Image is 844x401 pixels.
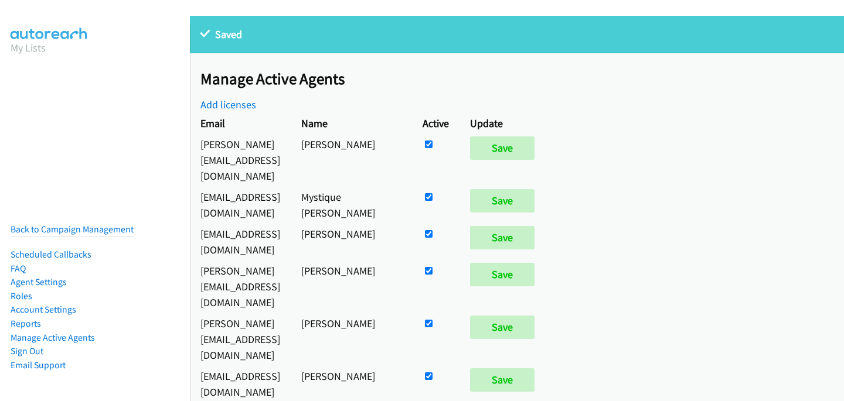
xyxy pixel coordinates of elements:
input: Save [470,316,535,339]
th: Active [412,112,460,133]
a: Roles [11,290,32,301]
input: Save [470,136,535,160]
th: Email [190,112,291,133]
a: FAQ [11,263,26,274]
a: Manage Active Agents [11,332,95,343]
td: [PERSON_NAME] [291,260,412,313]
td: Mystique [PERSON_NAME] [291,186,412,223]
a: Scheduled Callbacks [11,249,91,260]
input: Save [470,368,535,392]
th: Update [460,112,550,133]
input: Save [470,226,535,249]
input: Save [470,189,535,213]
p: Saved [200,26,833,42]
td: [EMAIL_ADDRESS][DOMAIN_NAME] [190,186,291,223]
td: [PERSON_NAME][EMAIL_ADDRESS][DOMAIN_NAME] [190,260,291,313]
td: [PERSON_NAME][EMAIL_ADDRESS][DOMAIN_NAME] [190,133,291,186]
td: [PERSON_NAME][EMAIL_ADDRESS][DOMAIN_NAME] [190,313,291,365]
h2: Manage Active Agents [200,69,844,89]
a: Add licenses [200,98,256,111]
a: Account Settings [11,304,76,315]
th: Name [291,112,412,133]
a: Reports [11,318,41,329]
td: [PERSON_NAME] [291,223,412,260]
a: Agent Settings [11,276,67,287]
a: Email Support [11,359,66,371]
td: [EMAIL_ADDRESS][DOMAIN_NAME] [190,223,291,260]
a: Sign Out [11,345,43,357]
input: Save [470,263,535,286]
a: Back to Campaign Management [11,224,134,235]
td: [PERSON_NAME] [291,313,412,365]
a: My Lists [11,41,46,54]
td: [PERSON_NAME] [291,133,412,186]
